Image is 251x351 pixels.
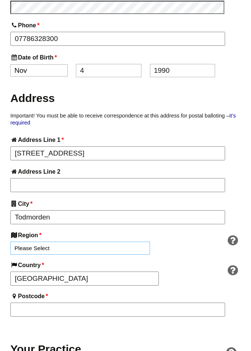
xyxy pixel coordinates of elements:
label: Country [10,260,79,270]
a: it’s required [10,113,236,125]
h2: Address [10,91,239,105]
p: Important! You must be able to receive correspondence at this address for postal balloting – [10,112,239,126]
label: Address Line 2 [10,167,239,177]
label: Region [10,230,79,240]
label: Address Line 1 [10,135,239,145]
label: Postcode [10,291,239,301]
label: Date of Birth [10,52,239,62]
label: City [10,199,239,209]
label: Phone [10,20,239,30]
